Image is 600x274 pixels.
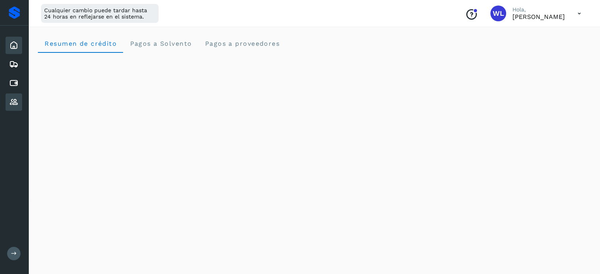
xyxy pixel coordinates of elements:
[6,37,22,54] div: Inicio
[512,6,565,13] p: Hola,
[6,93,22,111] div: Proveedores
[512,13,565,21] p: Wilberth López Baliño
[44,40,117,47] span: Resumen de crédito
[6,75,22,92] div: Cuentas por pagar
[204,40,280,47] span: Pagos a proveedores
[41,4,159,23] div: Cualquier cambio puede tardar hasta 24 horas en reflejarse en el sistema.
[129,40,192,47] span: Pagos a Solvento
[6,56,22,73] div: Embarques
